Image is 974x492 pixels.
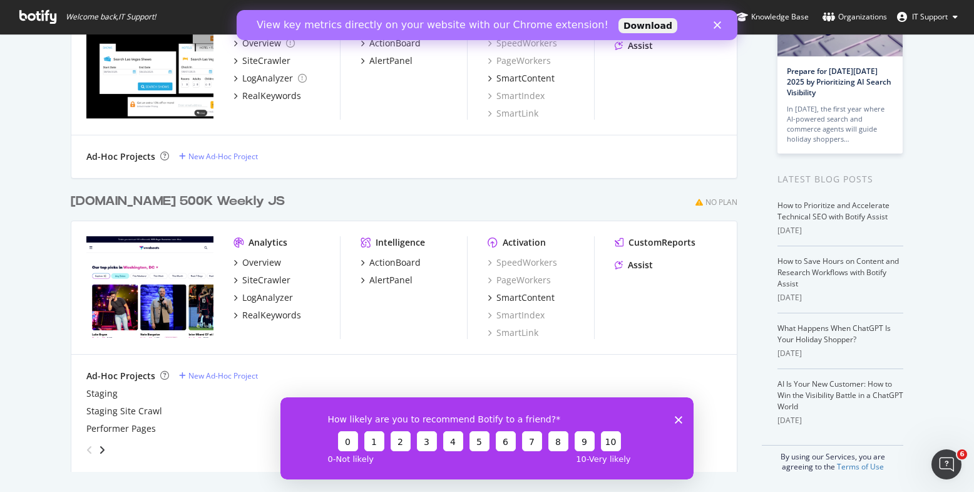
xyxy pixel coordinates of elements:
[488,90,545,102] a: SmartIndex
[496,72,555,85] div: SmartContent
[503,236,546,249] div: Activation
[242,274,290,286] div: SiteCrawler
[86,405,162,417] a: Staging Site Crawl
[777,256,899,289] a: How to Save Hours on Content and Research Workflows with Botify Assist
[233,309,301,322] a: RealKeywords
[98,444,106,456] div: angle-right
[787,104,893,144] div: In [DATE], the first year where AI-powered search and commerce agents will guide holiday shoppers…
[86,422,156,435] a: Performer Pages
[488,72,555,85] a: SmartContent
[86,387,118,400] a: Staging
[233,72,307,85] a: LogAnalyzer
[361,37,421,50] a: ActionBoard
[615,236,695,249] a: CustomReports
[376,236,425,249] div: Intelligence
[488,327,538,339] a: SmartLink
[242,309,301,322] div: RealKeywords
[488,37,557,50] a: SpeedWorkers
[488,291,555,304] a: SmartContent
[86,17,213,118] img: vegas.com
[242,55,290,67] div: SiteCrawler
[777,379,903,412] a: AI Is Your New Customer: How to Win the Visibility Battle in a ChatGPT World
[931,449,961,479] iframe: Intercom live chat
[488,309,545,322] a: SmartIndex
[488,274,551,286] a: PageWorkers
[242,37,281,50] div: Overview
[361,55,413,67] a: AlertPanel
[496,291,555,304] div: SmartContent
[188,370,258,381] div: New Ad-Hoc Project
[242,90,301,102] div: RealKeywords
[86,370,155,382] div: Ad-Hoc Projects
[736,11,809,23] div: Knowledge Base
[369,274,413,286] div: AlertPanel
[233,291,293,304] a: LogAnalyzer
[777,172,903,186] div: Latest Blog Posts
[488,55,551,67] div: PageWorkers
[71,192,285,211] div: [DOMAIN_NAME] 500K Weekly JS
[628,39,653,52] div: Assist
[233,37,295,50] a: Overview
[86,236,213,338] img: vividseats.com
[179,370,258,381] a: New Ad-Hoc Project
[628,236,695,249] div: CustomReports
[705,197,737,207] div: No Plan
[823,11,887,23] div: Organizations
[361,274,413,286] a: AlertPanel
[249,236,287,249] div: Analytics
[233,256,281,269] a: Overview
[86,150,155,163] div: Ad-Hoc Projects
[361,256,421,269] a: ActionBoard
[369,256,421,269] div: ActionBoard
[233,55,290,67] a: SiteCrawler
[242,291,293,304] div: LogAnalyzer
[777,323,891,345] a: What Happens When ChatGPT Is Your Holiday Shopper?
[488,107,538,120] a: SmartLink
[787,66,891,98] a: Prepare for [DATE][DATE] 2025 by Prioritizing AI Search Visibility
[615,259,653,271] a: Assist
[762,445,903,472] div: By using our Services, you are agreeing to the
[179,151,258,162] a: New Ad-Hoc Project
[887,7,968,27] button: IT Support
[477,11,490,19] div: Close
[188,151,258,162] div: New Ad-Hoc Project
[233,90,301,102] a: RealKeywords
[237,10,737,40] iframe: Intercom live chat banner
[71,192,290,211] a: [DOMAIN_NAME] 500K Weekly JS
[957,449,967,459] span: 6
[280,397,694,479] iframe: Survey from Botify
[777,200,889,222] a: How to Prioritize and Accelerate Technical SEO with Botify Assist
[233,274,290,286] a: SiteCrawler
[777,415,903,426] div: [DATE]
[81,440,98,460] div: angle-left
[488,256,557,269] a: SpeedWorkers
[777,348,903,359] div: [DATE]
[242,72,293,85] div: LogAnalyzer
[66,12,156,22] span: Welcome back, IT Support !
[777,292,903,303] div: [DATE]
